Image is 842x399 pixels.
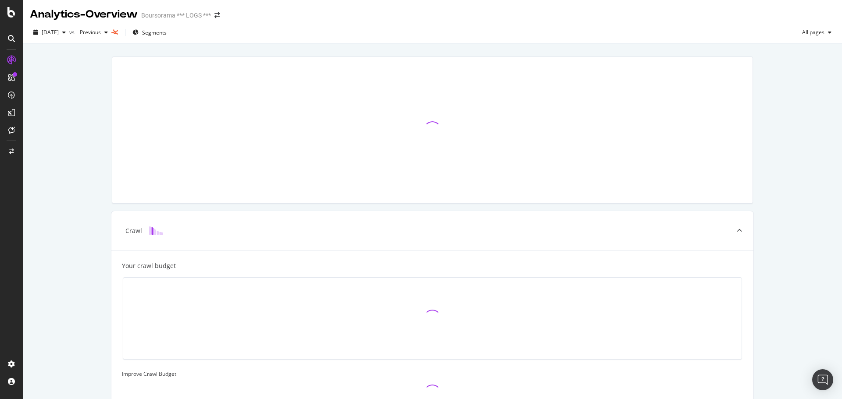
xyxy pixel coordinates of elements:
span: Previous [76,28,101,36]
button: [DATE] [30,25,69,39]
div: arrow-right-arrow-left [214,12,220,18]
span: Segments [142,29,167,36]
div: Your crawl budget [122,261,176,270]
button: Segments [129,25,170,39]
button: Previous [76,25,111,39]
div: Analytics - Overview [30,7,138,22]
span: vs [69,28,76,36]
span: All pages [799,28,824,36]
button: All pages [799,25,835,39]
img: block-icon [149,226,163,235]
span: 2025 Aug. 8th [42,28,59,36]
div: Crawl [125,226,142,235]
div: Improve Crawl Budget [122,370,743,378]
div: Open Intercom Messenger [812,369,833,390]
